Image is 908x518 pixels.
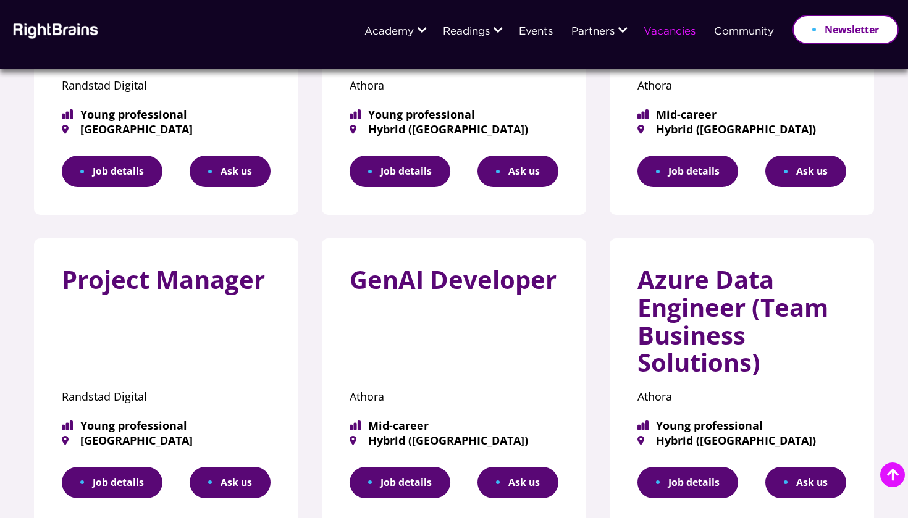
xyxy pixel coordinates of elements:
span: Young professional [637,420,846,431]
button: Ask us [190,467,271,498]
p: Athora [637,75,846,96]
span: Hybrid ([GEOGRAPHIC_DATA]) [350,435,558,446]
p: Athora [637,386,846,407]
span: Mid-career [350,420,558,431]
a: Vacancies [644,27,696,38]
img: Rightbrains [9,21,99,39]
button: Ask us [765,156,846,187]
span: [GEOGRAPHIC_DATA] [62,435,271,446]
h3: Project Manager [62,266,271,303]
button: Ask us [190,156,271,187]
button: Ask us [477,467,558,498]
h3: GenAI Developer [350,266,558,303]
span: [GEOGRAPHIC_DATA] [62,123,271,135]
a: Job details [350,156,450,187]
span: Hybrid ([GEOGRAPHIC_DATA]) [637,123,846,135]
span: Young professional [350,109,558,120]
a: Job details [637,467,738,498]
span: Young professional [62,109,271,120]
a: Job details [62,467,162,498]
p: Athora [350,386,558,407]
span: Mid-career [637,109,846,120]
a: Partners [571,27,615,38]
button: Ask us [765,467,846,498]
span: Young professional [62,420,271,431]
a: Job details [637,156,738,187]
a: Academy [364,27,414,38]
p: Athora [350,75,558,96]
button: Ask us [477,156,558,187]
p: Randstad Digital [62,75,271,96]
a: Readings [443,27,490,38]
span: Hybrid ([GEOGRAPHIC_DATA]) [637,435,846,446]
h3: Azure Data Engineer (Team Business Solutions) [637,266,846,386]
p: Randstad Digital [62,386,271,407]
a: Job details [62,156,162,187]
a: Job details [350,467,450,498]
a: Events [519,27,553,38]
span: Hybrid ([GEOGRAPHIC_DATA]) [350,123,558,135]
a: Community [714,27,774,38]
a: Newsletter [792,15,899,44]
